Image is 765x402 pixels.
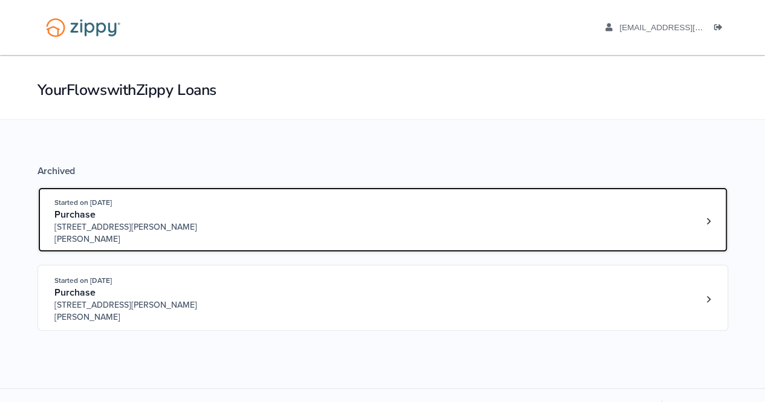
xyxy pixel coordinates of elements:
span: Purchase [54,209,96,221]
span: Started on [DATE] [54,276,112,285]
a: Open loan 4094383 [37,265,728,331]
span: [STREET_ADDRESS][PERSON_NAME][PERSON_NAME] [54,221,239,245]
a: Open loan 4106845 [37,187,728,253]
img: Logo [38,12,128,43]
div: Archived [37,165,728,177]
span: justicesfranco@gmail.com [619,23,758,32]
span: Purchase [54,287,96,299]
h1: Your Flows with Zippy Loans [37,80,728,100]
a: edit profile [605,23,758,35]
a: Loan number 4094383 [700,290,718,308]
a: Log out [714,23,728,35]
span: [STREET_ADDRESS][PERSON_NAME][PERSON_NAME] [54,299,239,323]
span: Started on [DATE] [54,198,112,207]
a: Loan number 4106845 [700,212,718,230]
